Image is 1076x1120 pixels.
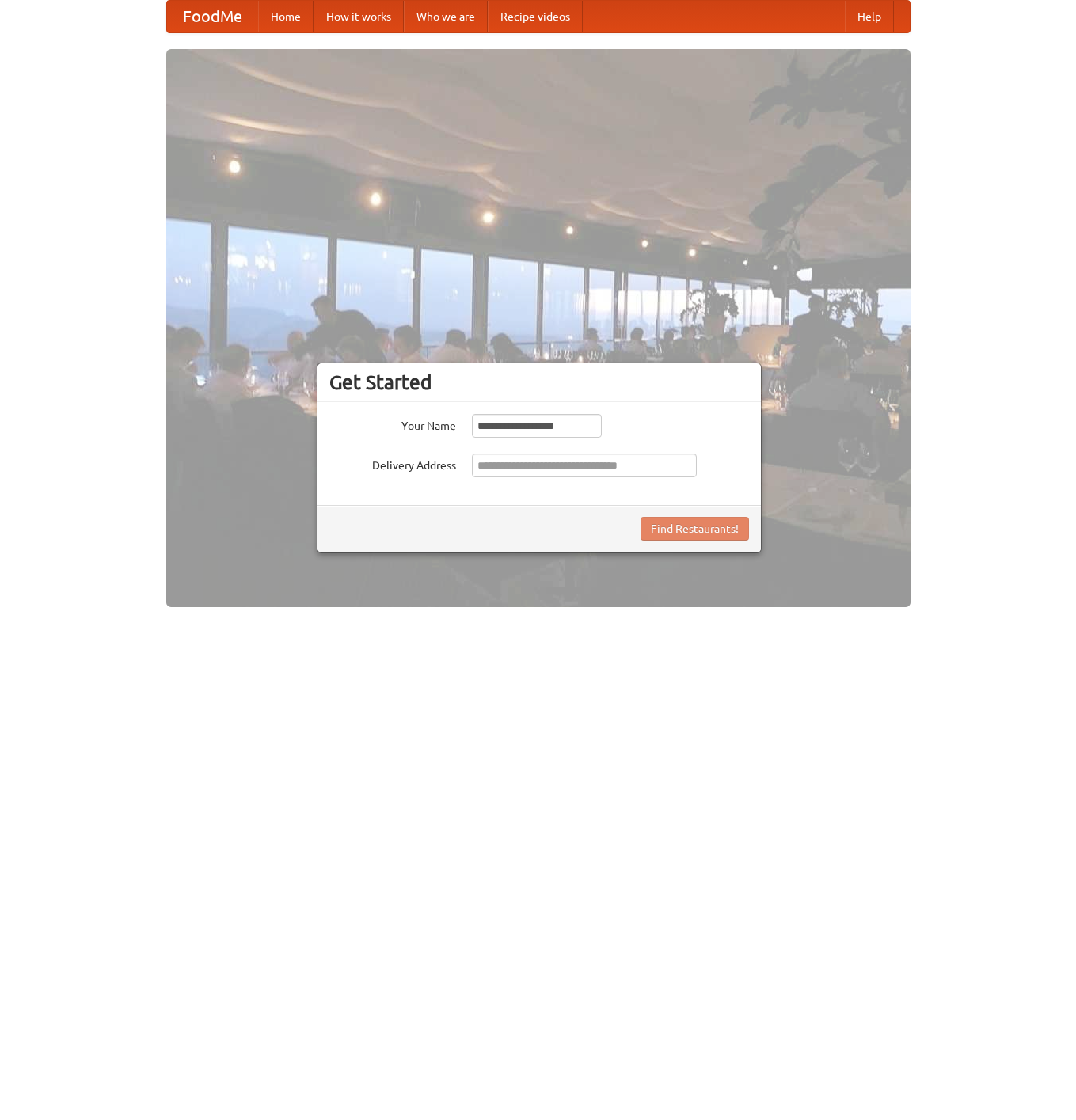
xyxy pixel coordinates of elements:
[845,1,894,32] a: Help
[329,370,749,394] h3: Get Started
[258,1,314,32] a: Home
[329,414,456,434] label: Your Name
[329,454,456,473] label: Delivery Address
[641,517,749,541] button: Find Restaurants!
[404,1,488,32] a: Who we are
[488,1,583,32] a: Recipe videos
[314,1,404,32] a: How it works
[167,1,258,32] a: FoodMe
